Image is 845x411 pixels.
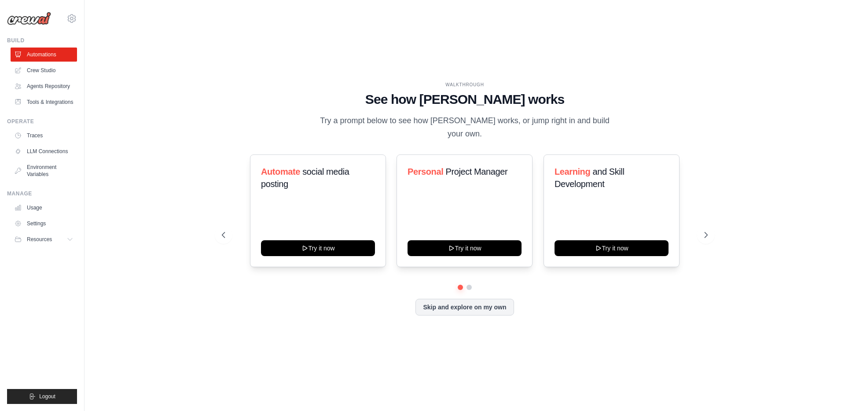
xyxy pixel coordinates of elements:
button: Try it now [408,240,522,256]
img: Logo [7,12,51,25]
span: Project Manager [446,167,508,176]
div: Operate [7,118,77,125]
a: Tools & Integrations [11,95,77,109]
div: Build [7,37,77,44]
button: Try it now [261,240,375,256]
a: Agents Repository [11,79,77,93]
button: Skip and explore on my own [415,299,514,316]
h1: See how [PERSON_NAME] works [222,92,708,107]
button: Resources [11,232,77,246]
span: Personal [408,167,443,176]
span: and Skill Development [555,167,624,189]
a: Usage [11,201,77,215]
button: Logout [7,389,77,404]
a: Traces [11,128,77,143]
a: LLM Connections [11,144,77,158]
iframe: Chat Widget [801,369,845,411]
a: Crew Studio [11,63,77,77]
span: Learning [555,167,590,176]
p: Try a prompt below to see how [PERSON_NAME] works, or jump right in and build your own. [317,114,613,140]
span: Resources [27,236,52,243]
span: Automate [261,167,300,176]
a: Environment Variables [11,160,77,181]
a: Settings [11,217,77,231]
span: Logout [39,393,55,400]
div: WALKTHROUGH [222,81,708,88]
a: Automations [11,48,77,62]
span: social media posting [261,167,349,189]
button: Try it now [555,240,669,256]
div: Manage [7,190,77,197]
